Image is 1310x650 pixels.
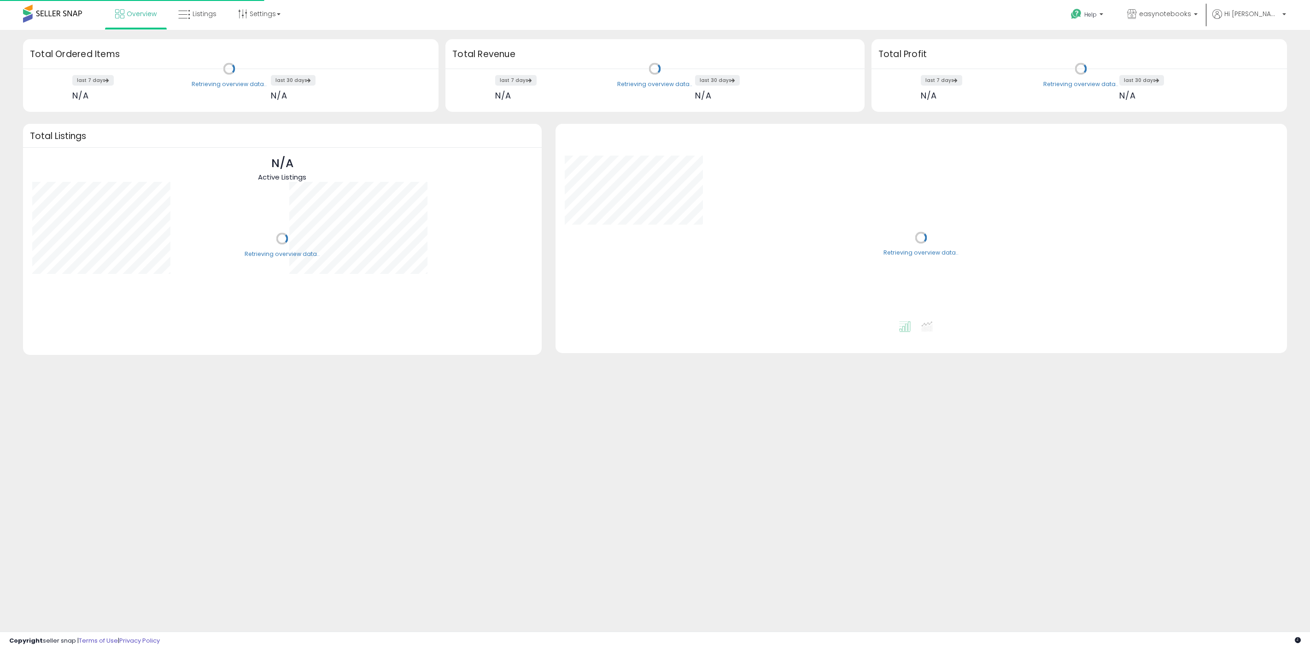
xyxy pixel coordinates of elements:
span: Help [1084,11,1097,18]
span: Hi [PERSON_NAME] [1224,9,1280,18]
span: easynotebooks [1139,9,1191,18]
a: Hi [PERSON_NAME] [1212,9,1286,30]
div: Retrieving overview data.. [883,249,959,257]
span: Listings [193,9,216,18]
div: Retrieving overview data.. [617,80,692,88]
a: Help [1064,1,1112,30]
div: Retrieving overview data.. [1043,80,1118,88]
i: Get Help [1070,8,1082,20]
div: Retrieving overview data.. [192,80,267,88]
div: Retrieving overview data.. [245,250,320,258]
span: Overview [127,9,157,18]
